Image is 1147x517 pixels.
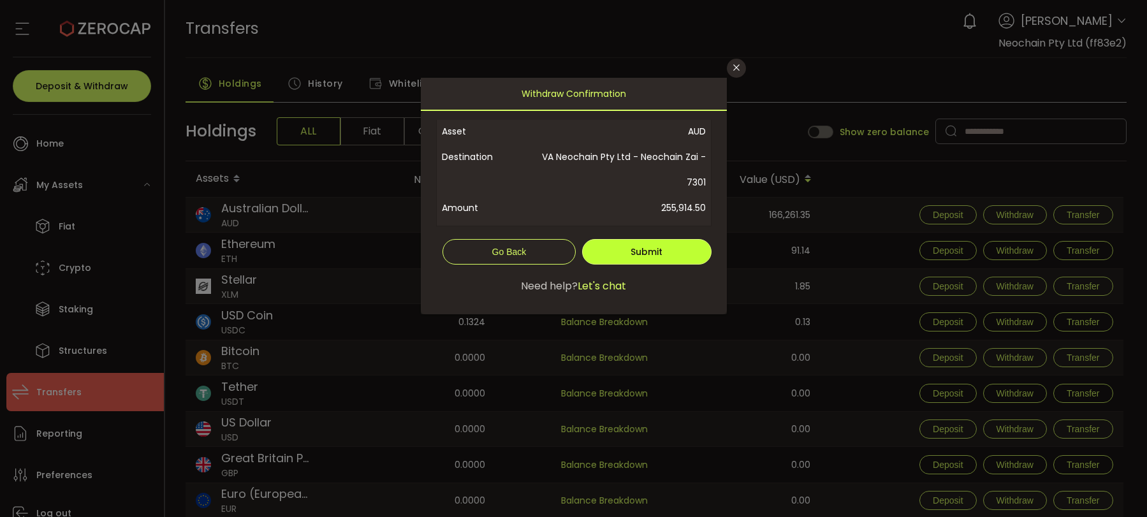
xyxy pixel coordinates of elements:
span: Destination [442,144,523,195]
span: Asset [442,119,523,144]
button: Go Back [442,239,576,265]
span: Submit [631,245,662,258]
button: Submit [582,239,711,265]
span: Go Back [492,247,527,257]
div: dialog [421,78,727,314]
span: 255,914.50 [523,195,706,221]
span: Amount [442,195,523,221]
iframe: Chat Widget [1083,456,1147,517]
span: VA Neochain Pty Ltd - Neochain Zai - 7301 [523,144,706,195]
span: Let's chat [578,279,626,294]
button: Close [727,59,746,78]
span: AUD [523,119,706,144]
span: Need help? [521,279,578,294]
span: Withdraw Confirmation [522,78,626,110]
